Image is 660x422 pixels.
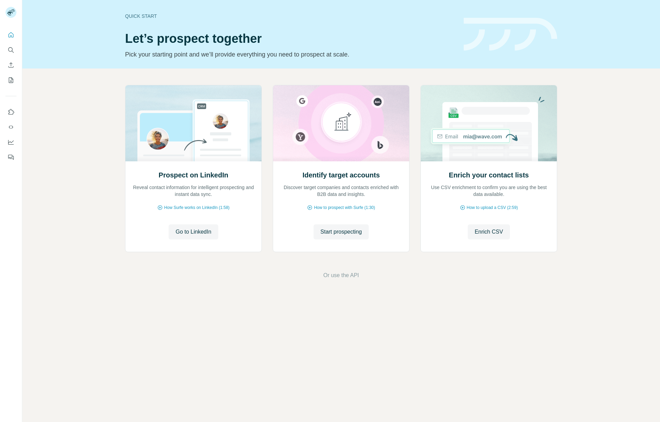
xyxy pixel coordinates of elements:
[5,44,16,56] button: Search
[449,170,529,180] h2: Enrich your contact lists
[320,228,362,236] span: Start prospecting
[125,13,455,20] div: Quick start
[273,85,410,161] img: Identify target accounts
[467,204,518,211] span: How to upload a CSV (2:59)
[132,184,255,198] p: Reveal contact information for intelligent prospecting and instant data sync.
[314,204,375,211] span: How to prospect with Surfe (1:30)
[5,106,16,118] button: Use Surfe on LinkedIn
[5,74,16,86] button: My lists
[125,32,455,46] h1: Let’s prospect together
[175,228,211,236] span: Go to LinkedIn
[164,204,230,211] span: How Surfe works on LinkedIn (1:58)
[475,228,503,236] span: Enrich CSV
[125,50,455,59] p: Pick your starting point and we’ll provide everything you need to prospect at scale.
[159,170,228,180] h2: Prospect on LinkedIn
[169,224,218,239] button: Go to LinkedIn
[280,184,402,198] p: Discover target companies and contacts enriched with B2B data and insights.
[314,224,369,239] button: Start prospecting
[468,224,510,239] button: Enrich CSV
[420,85,557,161] img: Enrich your contact lists
[5,121,16,133] button: Use Surfe API
[464,18,557,51] img: banner
[5,136,16,148] button: Dashboard
[323,271,359,280] button: Or use the API
[5,151,16,163] button: Feedback
[303,170,380,180] h2: Identify target accounts
[5,59,16,71] button: Enrich CSV
[5,29,16,41] button: Quick start
[125,85,262,161] img: Prospect on LinkedIn
[428,184,550,198] p: Use CSV enrichment to confirm you are using the best data available.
